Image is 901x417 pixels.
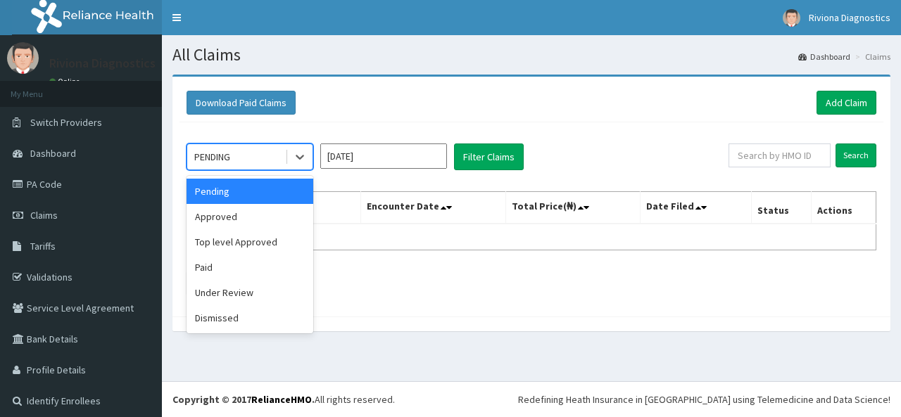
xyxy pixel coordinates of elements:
a: Dashboard [798,51,850,63]
div: PENDING [194,150,230,164]
a: Add Claim [817,91,876,115]
div: Pending [187,179,313,204]
span: Claims [30,209,58,222]
th: Status [751,192,811,224]
strong: Copyright © 2017 . [172,393,315,406]
footer: All rights reserved. [162,381,901,417]
th: Actions [811,192,876,224]
div: Top level Approved [187,229,313,255]
p: Riviona Diagnostics [49,57,156,70]
img: User Image [7,42,39,74]
th: Date Filed [640,192,751,224]
input: Search [836,143,876,167]
th: Total Price(₦) [505,192,640,224]
button: Download Paid Claims [187,91,296,115]
img: User Image [783,9,800,27]
span: Tariffs [30,240,56,252]
a: Online [49,77,83,86]
th: Encounter Date [360,192,505,224]
input: Select Month and Year [320,143,447,169]
div: Paid [187,255,313,280]
li: Claims [852,51,890,63]
div: Approved [187,204,313,229]
div: Redefining Heath Insurance in [GEOGRAPHIC_DATA] using Telemedicine and Data Science! [518,392,890,406]
div: Under Review [187,280,313,305]
div: Dismissed [187,305,313,331]
input: Search by HMO ID [729,143,831,167]
h1: All Claims [172,46,890,64]
span: Switch Providers [30,116,102,129]
a: RelianceHMO [251,393,312,406]
span: Dashboard [30,147,76,160]
span: Riviona Diagnostics [809,11,890,24]
button: Filter Claims [454,143,524,170]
